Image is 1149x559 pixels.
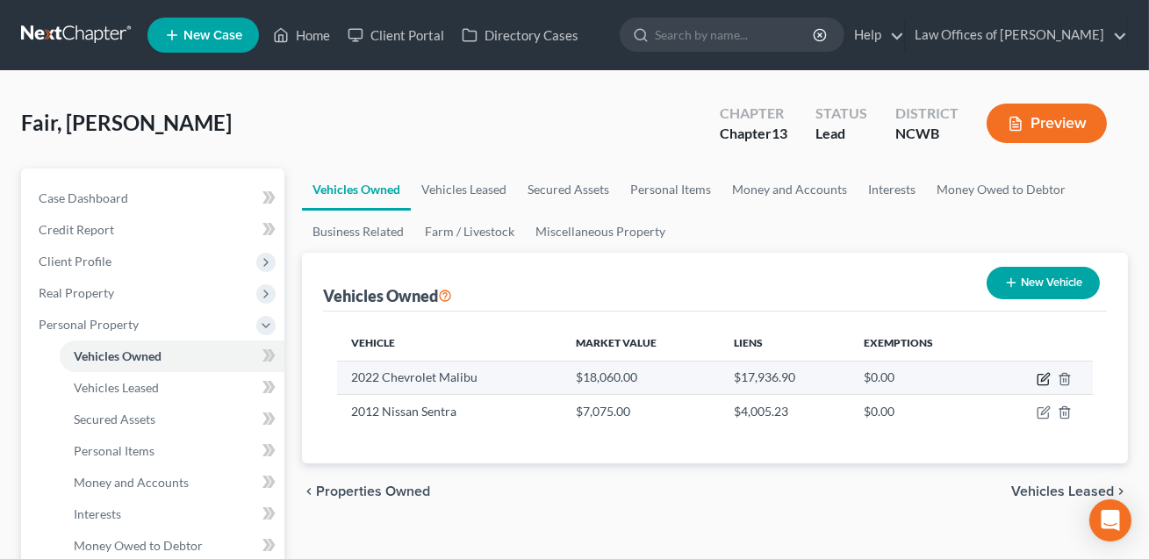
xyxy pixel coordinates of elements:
div: Vehicles Owned [323,285,452,306]
button: New Vehicle [987,267,1100,299]
a: Help [845,19,904,51]
div: NCWB [895,124,959,144]
td: $0.00 [850,395,991,428]
span: Case Dashboard [39,190,128,205]
a: Money Owed to Debtor [926,168,1076,211]
a: Credit Report [25,214,284,246]
div: Chapter [720,124,787,144]
a: Case Dashboard [25,183,284,214]
td: $17,936.90 [720,361,850,394]
a: Miscellaneous Property [525,211,676,253]
span: Money and Accounts [74,475,189,490]
i: chevron_left [302,484,316,498]
td: $4,005.23 [720,395,850,428]
a: Farm / Livestock [414,211,525,253]
span: Vehicles Leased [74,380,159,395]
span: New Case [183,29,242,42]
span: 13 [772,125,787,141]
a: Money and Accounts [60,467,284,498]
td: $7,075.00 [562,395,720,428]
a: Vehicles Owned [60,340,284,372]
th: Market Value [562,326,720,361]
span: Client Profile [39,254,111,269]
span: Secured Assets [74,412,155,426]
button: chevron_left Properties Owned [302,484,430,498]
td: 2022 Chevrolet Malibu [337,361,561,394]
a: Personal Items [60,435,284,467]
a: Interests [858,168,926,211]
a: Interests [60,498,284,530]
th: Exemptions [850,326,991,361]
a: Secured Assets [517,168,620,211]
span: Interests [74,506,121,521]
a: Money and Accounts [722,168,858,211]
td: 2012 Nissan Sentra [337,395,561,428]
a: Vehicles Owned [302,168,411,211]
a: Vehicles Leased [60,372,284,404]
a: Business Related [302,211,414,253]
th: Vehicle [337,326,561,361]
td: $18,060.00 [562,361,720,394]
button: Preview [987,104,1107,143]
div: Open Intercom Messenger [1089,499,1131,541]
div: Status [815,104,867,124]
td: $0.00 [850,361,991,394]
span: Real Property [39,285,114,300]
a: Directory Cases [453,19,587,51]
span: Personal Items [74,443,154,458]
a: Secured Assets [60,404,284,435]
a: Home [264,19,339,51]
span: Money Owed to Debtor [74,538,203,553]
button: Vehicles Leased chevron_right [1011,484,1128,498]
a: Law Offices of [PERSON_NAME] [906,19,1127,51]
span: Properties Owned [316,484,430,498]
div: District [895,104,959,124]
i: chevron_right [1114,484,1128,498]
a: Vehicles Leased [411,168,517,211]
span: Vehicles Owned [74,348,162,363]
span: Personal Property [39,317,139,332]
a: Personal Items [620,168,722,211]
a: Client Portal [339,19,453,51]
span: Fair, [PERSON_NAME] [21,110,232,135]
span: Credit Report [39,222,114,237]
div: Lead [815,124,867,144]
span: Vehicles Leased [1011,484,1114,498]
th: Liens [720,326,850,361]
input: Search by name... [655,18,815,51]
div: Chapter [720,104,787,124]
